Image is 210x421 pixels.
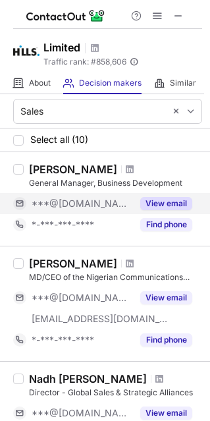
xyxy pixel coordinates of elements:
[30,134,88,145] span: Select all (10)
[43,57,126,67] span: Traffic rank: # 858,606
[32,198,132,210] span: ***@[DOMAIN_NAME]
[140,218,192,231] button: Reveal Button
[29,163,117,176] div: [PERSON_NAME]
[140,291,192,304] button: Reveal Button
[29,78,51,88] span: About
[32,292,132,304] span: ***@[DOMAIN_NAME]
[29,372,147,385] div: Nadh [PERSON_NAME]
[32,313,169,325] span: [EMAIL_ADDRESS][DOMAIN_NAME]
[20,105,43,118] div: Sales
[29,271,202,283] div: MD/CEO of the Nigerian Communications Satellite Limited,
[140,197,192,210] button: Reveal Button
[29,177,202,189] div: General Manager, Business Development
[29,387,202,399] div: Director - Global Sales & Strategic Alliances
[43,40,80,55] h1: Limited
[29,257,117,270] div: [PERSON_NAME]
[170,78,196,88] span: Similar
[140,333,192,347] button: Reveal Button
[32,407,132,419] span: ***@[DOMAIN_NAME]
[13,38,39,64] img: 48e0bd928fd978fd34eec1d01998c1c5
[26,8,105,24] img: ContactOut v5.3.10
[79,78,142,88] span: Decision makers
[140,407,192,420] button: Reveal Button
